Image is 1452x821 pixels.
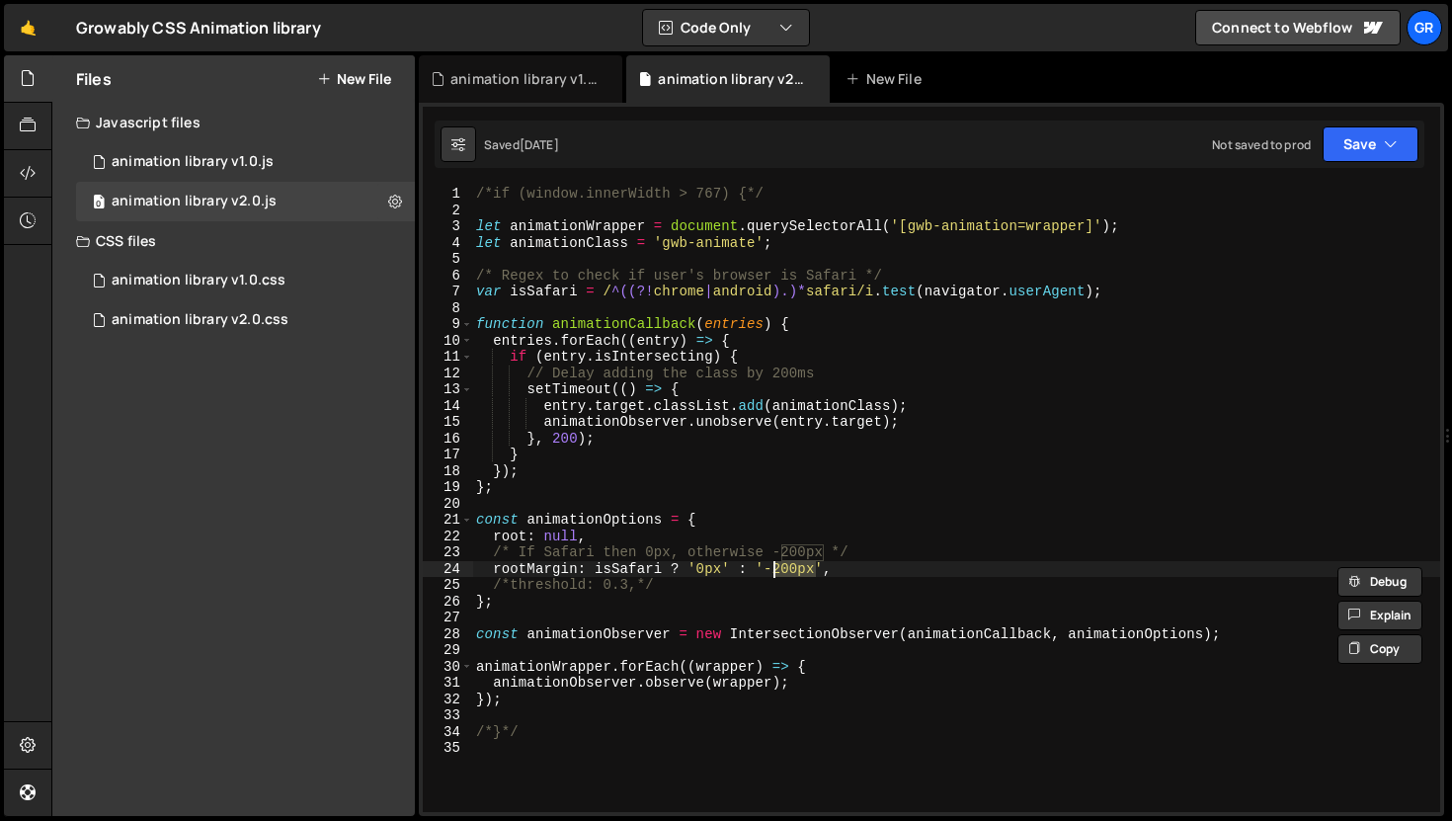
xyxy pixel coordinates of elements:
div: 3 [423,218,473,235]
div: 4 [423,235,473,252]
div: 22 [423,529,473,545]
h2: Files [76,68,112,90]
button: New File [317,71,391,87]
div: 35 [423,740,473,757]
div: animation library v1.0.js [112,153,274,171]
div: 34 [423,724,473,741]
div: 8 [423,300,473,317]
div: 10 [423,333,473,350]
button: Save [1323,126,1418,162]
div: Saved [484,136,559,153]
div: Growably CSS Animation library [76,16,321,40]
div: 30 [423,659,473,676]
div: Not saved to prod [1212,136,1311,153]
button: Code Only [643,10,809,45]
div: Javascript files [52,103,415,142]
div: 12 [423,366,473,382]
div: 28 [423,626,473,643]
div: animation library v1.0.css [112,272,285,289]
div: animation library v2.0.css [112,311,288,329]
div: 9 [423,316,473,333]
div: 7 [423,284,473,300]
a: Connect to Webflow [1195,10,1401,45]
div: 18 [423,463,473,480]
div: 33 [423,707,473,724]
span: 0 [93,196,105,211]
a: 🤙 [4,4,52,51]
div: 23 [423,544,473,561]
div: 17 [423,447,473,463]
div: CSS files [52,221,415,261]
div: 20 [423,496,473,513]
div: animation library v2.0.js [658,69,806,89]
div: 5 [423,251,473,268]
div: 21 [423,512,473,529]
div: 11 [423,349,473,366]
div: 8843/40655.js [76,182,415,221]
div: 31 [423,675,473,692]
div: animation library v1.0.js [450,69,599,89]
div: 8843/18643.js [76,142,415,182]
div: 6 [423,268,473,285]
div: animation library v2.0.js [112,193,277,210]
div: 8843/40964.css [76,300,415,340]
div: 19 [423,479,473,496]
div: New File [846,69,928,89]
div: 14 [423,398,473,415]
div: 32 [423,692,473,708]
div: 13 [423,381,473,398]
button: Debug [1337,567,1422,597]
div: 25 [423,577,473,594]
a: Gr [1407,10,1442,45]
div: 8843/18638.css [76,261,415,300]
div: 15 [423,414,473,431]
div: 16 [423,431,473,448]
div: 2 [423,203,473,219]
div: 27 [423,610,473,626]
button: Explain [1337,601,1422,630]
div: 24 [423,561,473,578]
div: [DATE] [520,136,559,153]
div: 26 [423,594,473,611]
div: 29 [423,642,473,659]
div: 1 [423,186,473,203]
button: Copy [1337,634,1422,664]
